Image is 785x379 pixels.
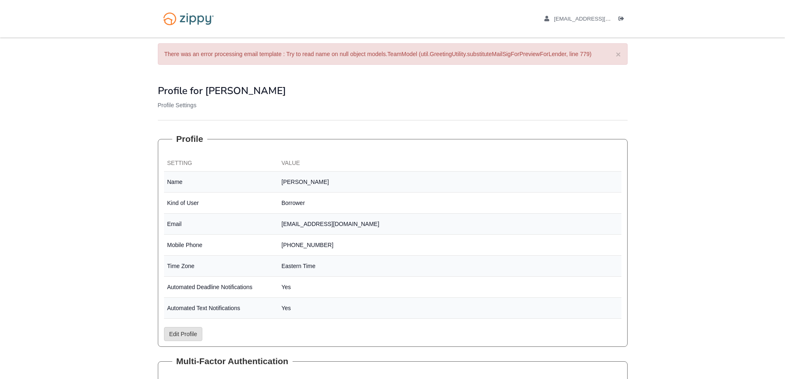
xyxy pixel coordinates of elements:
a: Log out [619,16,628,24]
legend: Multi-Factor Authentication [172,355,293,367]
td: [PHONE_NUMBER] [278,235,621,256]
div: There was an error processing email template : Try to read name on null object models.TeamModel (... [158,43,628,65]
td: Automated Deadline Notifications [164,277,279,298]
td: Automated Text Notifications [164,298,279,319]
td: Mobile Phone [164,235,279,256]
td: Yes [278,298,621,319]
td: [PERSON_NAME] [278,172,621,193]
a: edit profile [544,16,649,24]
h1: Profile for [PERSON_NAME] [158,85,628,96]
a: Edit Profile [164,327,203,341]
td: Time Zone [164,256,279,277]
td: Borrower [278,193,621,214]
td: Yes [278,277,621,298]
th: Setting [164,155,279,172]
td: Kind of User [164,193,279,214]
td: [EMAIL_ADDRESS][DOMAIN_NAME] [278,214,621,235]
img: Logo [158,8,219,29]
legend: Profile [172,133,207,145]
td: Email [164,214,279,235]
td: Name [164,172,279,193]
p: Profile Settings [158,101,628,109]
td: Eastern Time [278,256,621,277]
th: Value [278,155,621,172]
span: meagan.crouse43@gmail.com [554,16,648,22]
button: × [616,50,621,59]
